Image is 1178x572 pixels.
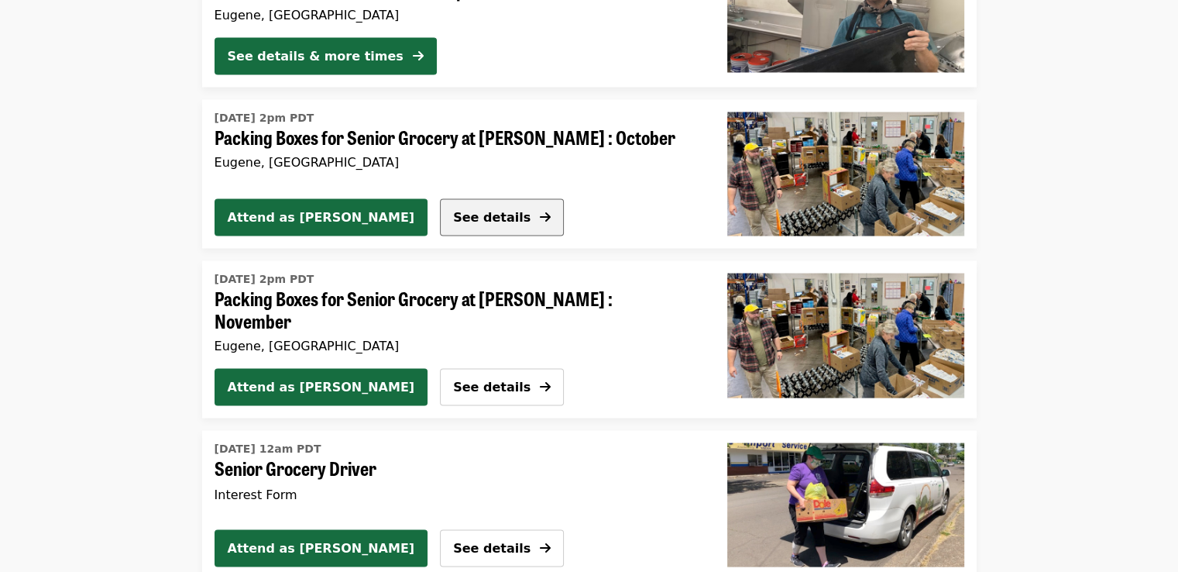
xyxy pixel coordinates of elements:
span: See details [453,210,531,225]
div: Eugene, [GEOGRAPHIC_DATA] [215,339,690,353]
span: See details [453,380,531,395]
time: [DATE] 2pm PDT [215,271,314,288]
i: arrow-right icon [540,541,551,556]
div: Eugene, [GEOGRAPHIC_DATA] [215,8,702,22]
i: arrow-right icon [413,49,424,64]
img: Senior Grocery Driver organized by FOOD For Lane County [727,443,964,567]
a: Packing Boxes for Senior Grocery at Bailey Hill : October [715,100,977,249]
i: arrow-right icon [540,380,551,395]
span: Packing Boxes for Senior Grocery at [PERSON_NAME] : November [215,288,690,333]
a: See details for "Packing Boxes for Senior Grocery at Bailey Hill : October" [215,106,690,173]
button: See details [440,530,564,567]
button: See details & more times [215,38,437,75]
button: Attend as [PERSON_NAME] [215,369,428,406]
div: See details & more times [228,47,404,66]
div: Eugene, [GEOGRAPHIC_DATA] [215,155,690,170]
span: See details [453,541,531,556]
i: arrow-right icon [540,210,551,225]
span: Packing Boxes for Senior Grocery at [PERSON_NAME] : October [215,126,690,149]
span: Interest Form [215,488,297,502]
button: Attend as [PERSON_NAME] [215,199,428,236]
a: See details for "Packing Boxes for Senior Grocery at Bailey Hill : November" [215,267,690,357]
a: Packing Boxes for Senior Grocery at Bailey Hill : November [715,261,977,419]
span: Attend as [PERSON_NAME] [228,378,415,397]
span: Senior Grocery Driver [215,457,690,480]
time: [DATE] 2pm PDT [215,110,314,126]
button: Attend as [PERSON_NAME] [215,530,428,567]
img: Packing Boxes for Senior Grocery at Bailey Hill : October organized by FOOD For Lane County [727,112,964,236]
time: [DATE] 12am PDT [215,441,321,457]
span: Attend as [PERSON_NAME] [228,208,415,227]
a: See details for "Senior Grocery Driver" [215,437,690,511]
img: Packing Boxes for Senior Grocery at Bailey Hill : November organized by FOOD For Lane County [727,274,964,398]
button: See details [440,199,564,236]
span: Attend as [PERSON_NAME] [228,539,415,558]
button: See details [440,369,564,406]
